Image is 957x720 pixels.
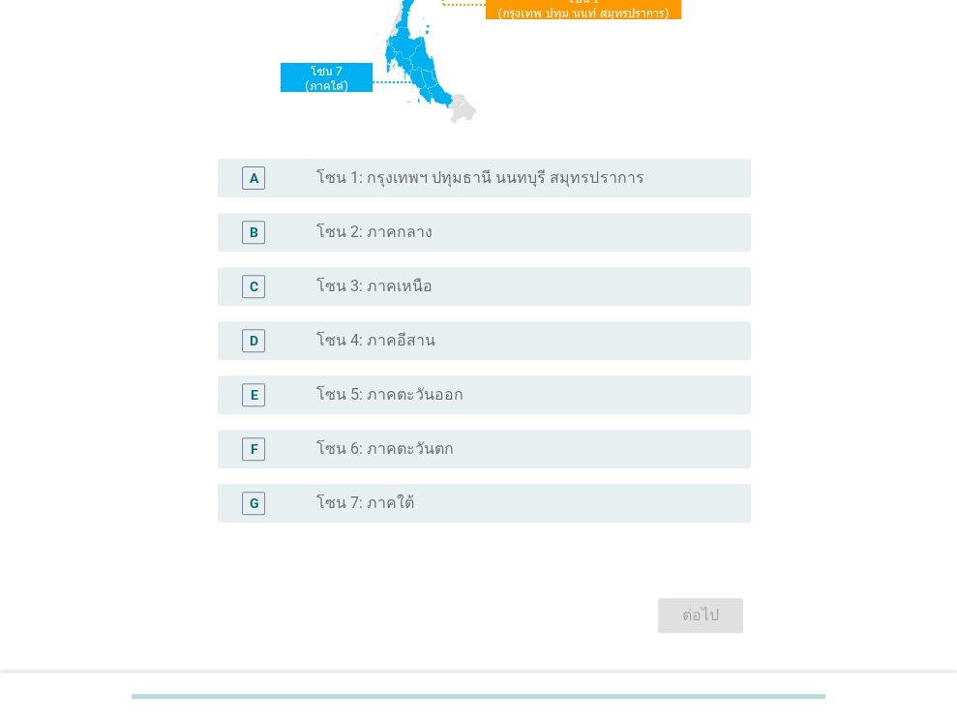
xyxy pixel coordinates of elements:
[316,331,435,350] label: โซน 4: ภาคอีสาน
[250,331,258,351] div: D
[316,439,454,459] label: โซน 6: ภาคตะวันตก
[316,494,414,513] label: โซน 7: ภาคใต้
[250,277,258,297] div: C
[316,385,464,405] label: โซน 5: ภาคตะวันออก
[250,168,258,189] div: A
[250,439,257,460] div: F
[249,494,258,514] div: G
[316,277,433,296] label: โซน 3: ภาคเหนือ
[316,223,433,242] label: โซน 2: ภาคกลาง
[250,385,257,405] div: E
[250,223,258,243] div: B
[316,168,643,188] label: โซน 1: กรุงเทพฯ ปทุมธานี นนทบุรี สมุทรปราการ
